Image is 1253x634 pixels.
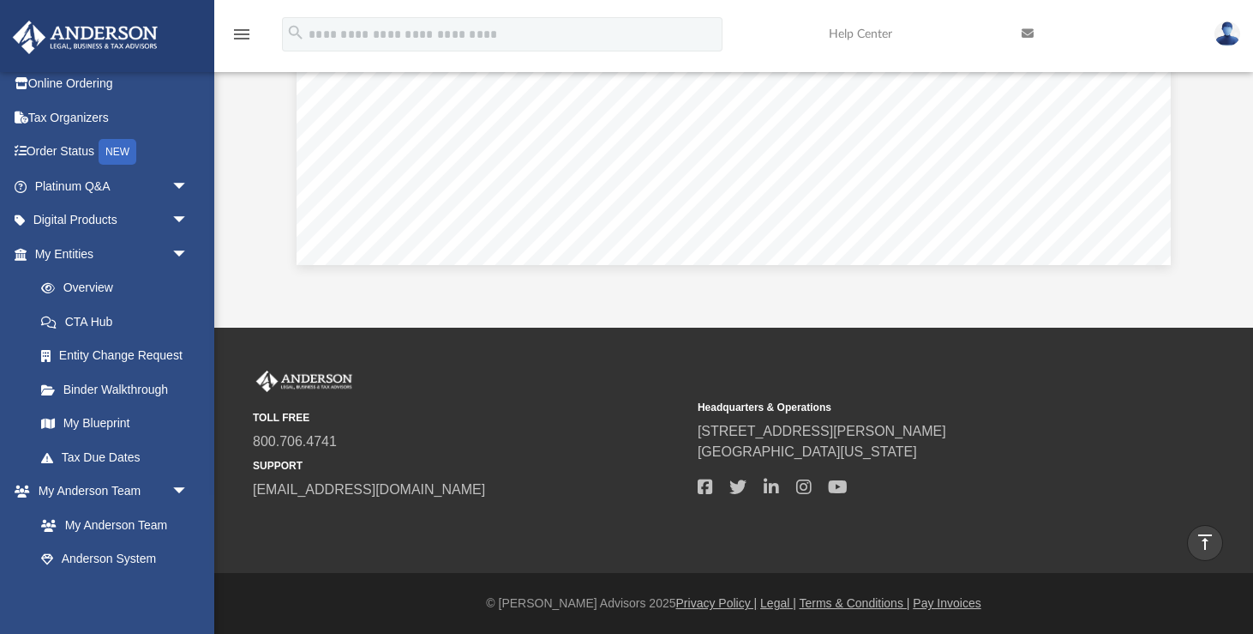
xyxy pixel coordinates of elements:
[12,203,214,238] a: Digital Productsarrow_drop_down
[24,372,214,407] a: Binder Walkthrough
[1195,532,1215,552] i: vertical_align_top
[171,203,206,239] span: arrow_drop_down
[24,440,214,474] a: Tax Due Dates
[698,424,946,438] a: [STREET_ADDRESS][PERSON_NAME]
[171,474,206,510] span: arrow_drop_down
[253,458,686,474] small: SUPPORT
[99,139,136,165] div: NEW
[253,482,485,497] a: [EMAIL_ADDRESS][DOMAIN_NAME]
[698,400,1130,415] small: Headquarters & Operations
[24,339,214,373] a: Entity Change Request
[231,33,252,45] a: menu
[1214,21,1240,46] img: User Pic
[253,371,356,393] img: Anderson Advisors Platinum Portal
[12,474,206,509] a: My Anderson Teamarrow_drop_down
[676,596,758,610] a: Privacy Policy |
[24,576,206,610] a: Client Referrals
[12,237,214,271] a: My Entitiesarrow_drop_down
[12,135,214,170] a: Order StatusNEW
[800,596,910,610] a: Terms & Conditions |
[12,100,214,135] a: Tax Organizers
[171,169,206,204] span: arrow_drop_down
[913,596,980,610] a: Pay Invoices
[1187,525,1223,561] a: vertical_align_top
[24,542,206,577] a: Anderson System
[24,271,214,305] a: Overview
[286,23,305,42] i: search
[231,24,252,45] i: menu
[253,410,686,426] small: TOLL FREE
[8,21,163,54] img: Anderson Advisors Platinum Portal
[24,508,197,542] a: My Anderson Team
[12,169,214,203] a: Platinum Q&Aarrow_drop_down
[171,237,206,272] span: arrow_drop_down
[24,407,206,441] a: My Blueprint
[214,595,1253,613] div: © [PERSON_NAME] Advisors 2025
[253,434,337,449] a: 800.706.4741
[698,444,917,459] a: [GEOGRAPHIC_DATA][US_STATE]
[760,596,796,610] a: Legal |
[24,305,214,339] a: CTA Hub
[12,67,214,101] a: Online Ordering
